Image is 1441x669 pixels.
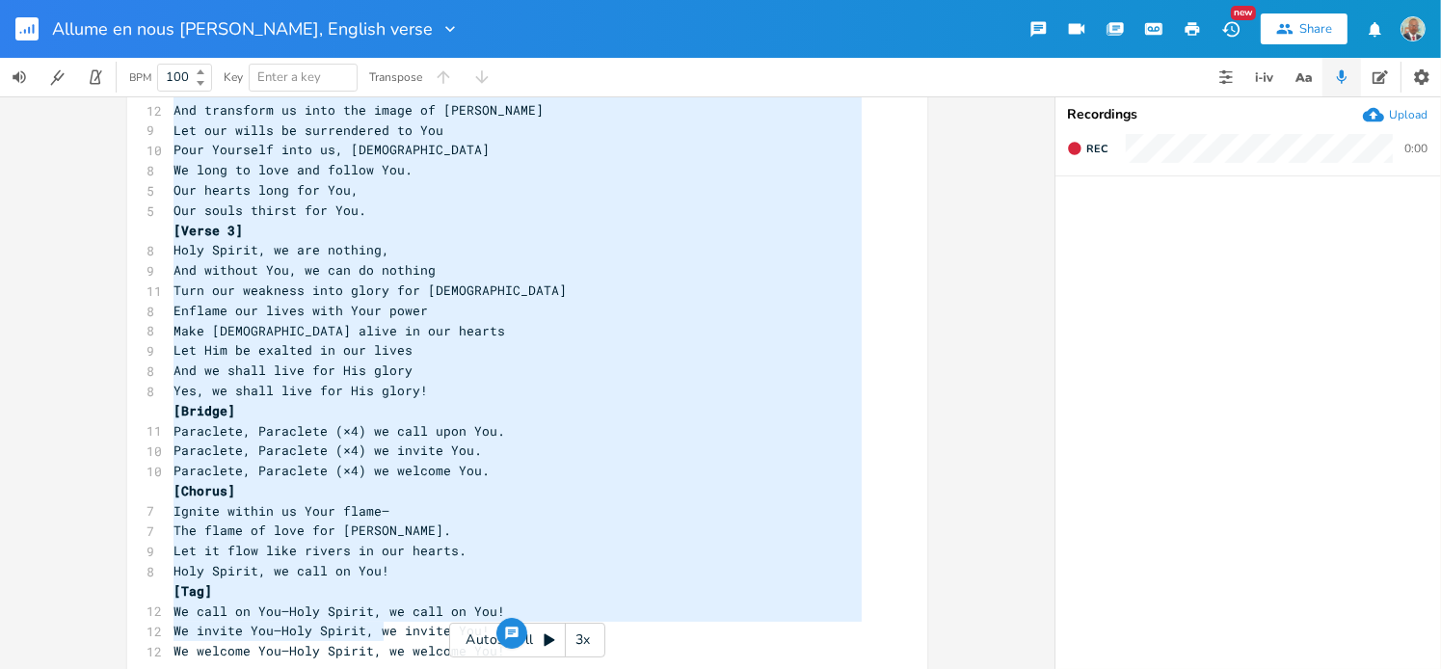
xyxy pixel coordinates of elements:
[1261,13,1348,44] button: Share
[173,181,359,199] span: Our hearts long for You,
[173,622,490,639] span: We invite You—Holy Spirit, we invite You!
[449,623,605,657] div: Autoscroll
[173,602,505,620] span: We call on You—Holy Spirit, we call on You!
[1363,104,1428,125] button: Upload
[173,341,413,359] span: Let Him be exalted in our lives
[173,281,567,299] span: Turn our weakness into glory for [DEMOGRAPHIC_DATA]
[257,68,321,86] span: Enter a key
[1401,16,1426,41] img: NODJIBEYE CHERUBIN
[1086,142,1107,156] span: Rec
[173,482,235,499] span: [Chorus]
[1212,12,1250,46] button: New
[173,241,389,258] span: Holy Spirit, we are nothing,
[1231,6,1256,20] div: New
[173,121,443,139] span: Let our wills be surrendered to You
[173,442,482,459] span: Paraclete, Paraclete (×4) we invite You.
[173,201,366,219] span: Our souls thirst for You.
[1059,133,1115,164] button: Rec
[1067,108,1429,121] div: Recordings
[173,582,212,600] span: [Tag]
[224,71,243,83] div: Key
[173,542,467,559] span: Let it flow like rivers in our hearts.
[173,302,428,319] span: Enflame our lives with Your power
[173,161,413,178] span: We long to love and follow You.
[173,462,490,479] span: Paraclete, Paraclete (×4) we welcome You.
[173,81,312,98] span: Lead us, guide us,
[173,261,436,279] span: And without You, we can do nothing
[173,382,428,399] span: Yes, we shall live for His glory!
[173,562,389,579] span: Holy Spirit, we call on You!
[129,72,151,83] div: BPM
[173,101,544,119] span: And transform us into the image of [PERSON_NAME]
[173,402,235,419] span: [Bridge]
[566,623,600,657] div: 3x
[173,642,505,659] span: We welcome You—Holy Spirit, we welcome You!
[173,141,490,158] span: Pour Yourself into us, [DEMOGRAPHIC_DATA]
[1404,143,1428,154] div: 0:00
[173,361,413,379] span: And we shall live for His glory
[173,522,451,539] span: The flame of love for [PERSON_NAME].
[173,422,505,440] span: Paraclete, Paraclete (×4) we call upon You.
[173,502,389,520] span: Ignite within us Your flame—
[173,222,243,239] span: [Verse 3]
[52,20,433,38] span: Allume en nous [PERSON_NAME], English verse
[369,71,422,83] div: Transpose
[173,322,505,339] span: Make [DEMOGRAPHIC_DATA] alive in our hearts
[1389,107,1428,122] div: Upload
[1299,20,1332,38] div: Share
